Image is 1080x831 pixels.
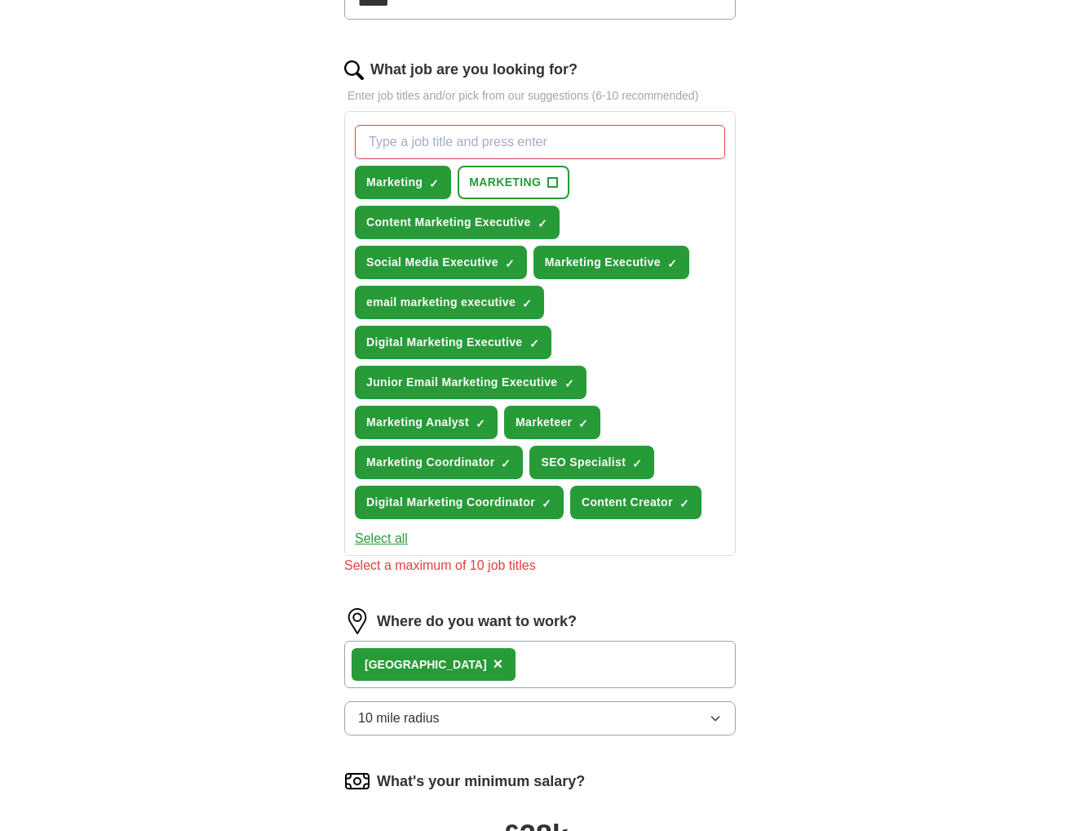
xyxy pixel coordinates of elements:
[469,174,541,191] span: MARKETING
[355,486,564,519] button: Digital Marketing Coordinator✓
[366,254,498,271] span: Social Media Executive
[355,166,451,199] button: Marketing✓
[582,494,673,511] span: Content Creator
[494,652,503,677] button: ×
[504,406,600,439] button: Marketeer✓
[366,174,423,191] span: Marketing
[522,297,532,310] span: ✓
[344,556,736,575] div: Select a maximum of 10 job titles
[355,366,586,399] button: Junior Email Marketing Executive✓
[578,417,588,430] span: ✓
[494,655,503,673] span: ×
[516,414,572,431] span: Marketeer
[564,377,574,390] span: ✓
[370,59,578,81] label: What job are you looking for?
[366,454,494,471] span: Marketing Coordinator
[541,454,626,471] span: SEO Specialist
[538,217,547,230] span: ✓
[344,87,736,104] p: Enter job titles and/or pick from our suggestions (6-10 recommended)
[377,611,577,633] label: Where do you want to work?
[355,286,544,319] button: email marketing executive✓
[355,246,527,279] button: Social Media Executive✓
[344,60,364,80] img: search.png
[344,608,370,634] img: location.png
[505,257,515,270] span: ✓
[355,446,523,479] button: Marketing Coordinator✓
[355,125,725,159] input: Type a job title and press enter
[529,446,654,479] button: SEO Specialist✓
[366,334,523,351] span: Digital Marketing Executive
[366,214,531,231] span: Content Marketing Executive
[542,497,551,510] span: ✓
[429,177,439,190] span: ✓
[377,771,585,793] label: What's your minimum salary?
[458,166,569,199] button: MARKETING
[366,494,535,511] span: Digital Marketing Coordinator
[501,457,511,470] span: ✓
[366,414,469,431] span: Marketing Analyst
[344,768,370,794] img: salary.png
[533,246,689,279] button: Marketing Executive✓
[667,257,677,270] span: ✓
[632,457,642,470] span: ✓
[476,417,485,430] span: ✓
[358,709,440,728] span: 10 mile radius
[545,254,661,271] span: Marketing Executive
[529,337,539,350] span: ✓
[355,406,498,439] button: Marketing Analyst✓
[679,497,689,510] span: ✓
[365,656,487,673] div: [GEOGRAPHIC_DATA]
[355,206,560,239] button: Content Marketing Executive✓
[355,326,551,359] button: Digital Marketing Executive✓
[355,529,408,549] button: Select all
[366,374,558,391] span: Junior Email Marketing Executive
[570,486,702,519] button: Content Creator✓
[344,701,736,735] button: 10 mile radius
[366,294,516,311] span: email marketing executive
